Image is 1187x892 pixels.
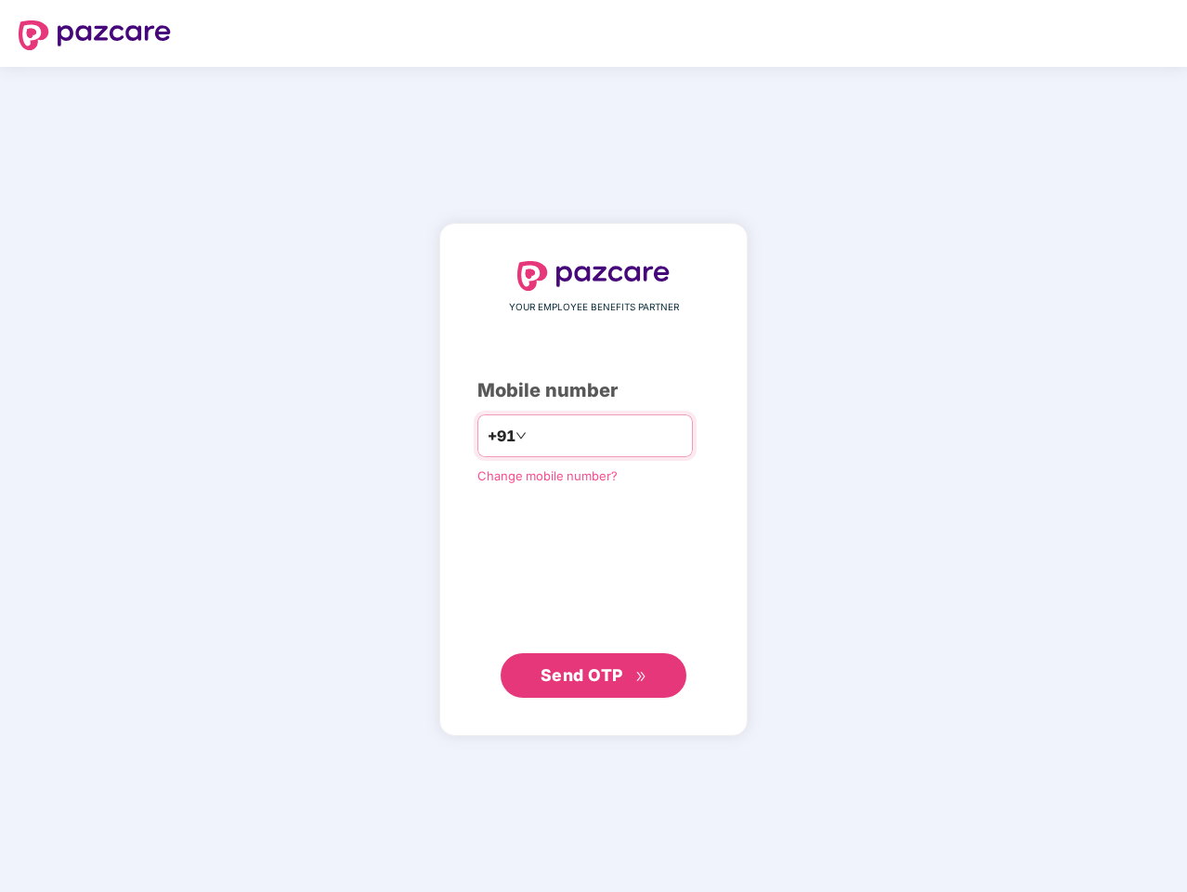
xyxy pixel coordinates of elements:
img: logo [19,20,171,50]
span: +91 [488,425,515,448]
div: Mobile number [477,376,710,405]
img: logo [517,261,670,291]
span: double-right [635,671,647,683]
a: Change mobile number? [477,468,618,483]
span: down [515,430,527,441]
button: Send OTPdouble-right [501,653,686,698]
span: YOUR EMPLOYEE BENEFITS PARTNER [509,300,679,315]
span: Send OTP [541,665,623,685]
